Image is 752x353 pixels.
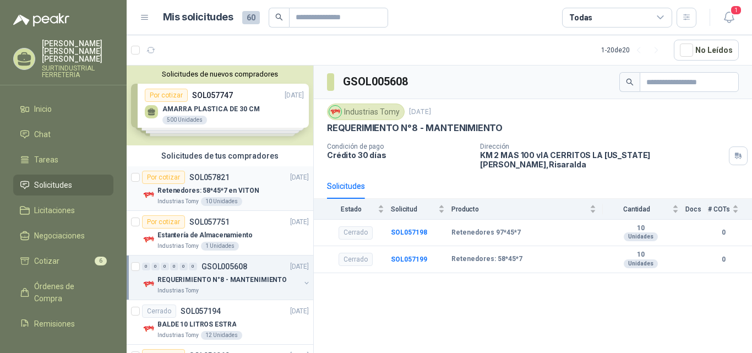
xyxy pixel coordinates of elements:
[95,257,107,265] span: 6
[142,188,155,202] img: Company Logo
[339,226,373,240] div: Cerrado
[157,286,199,295] p: Industrias Tomy
[127,166,313,211] a: Por cotizarSOL057821[DATE] Company LogoRetenedores: 58*45*7 en VITONIndustrias Tomy10 Unidades
[201,263,247,270] p: GSOL005608
[327,205,375,213] span: Estado
[142,263,150,270] div: 0
[327,122,503,134] p: REQUERIMIENTO N°8 - MANTENIMIENTO
[339,253,373,266] div: Cerrado
[674,40,739,61] button: No Leídos
[157,319,236,330] p: BALDE 10 LITROS ESTRA
[189,263,197,270] div: 0
[34,128,51,140] span: Chat
[708,227,739,238] b: 0
[13,251,113,271] a: Cotizar6
[127,300,313,345] a: CerradoSOL057194[DATE] Company LogoBALDE 10 LITROS ESTRAIndustrias Tomy12 Unidades
[13,225,113,246] a: Negociaciones
[157,230,253,241] p: Estantería de Almacenamiento
[624,232,658,241] div: Unidades
[142,215,185,229] div: Por cotizar
[314,199,391,219] th: Estado
[157,197,199,206] p: Industrias Tomy
[685,199,708,219] th: Docs
[626,78,634,86] span: search
[34,204,75,216] span: Licitaciones
[201,242,239,251] div: 1 Unidades
[161,263,169,270] div: 0
[391,205,436,213] span: Solicitud
[329,106,341,118] img: Company Logo
[391,199,451,219] th: Solicitud
[327,143,471,150] p: Condición de pago
[708,199,752,219] th: # COTs
[34,318,75,330] span: Remisiones
[290,172,309,183] p: [DATE]
[34,255,59,267] span: Cotizar
[34,230,85,242] span: Negociaciones
[13,276,113,309] a: Órdenes de Compra
[603,199,685,219] th: Cantidad
[42,40,113,63] p: [PERSON_NAME] [PERSON_NAME] [PERSON_NAME]
[142,233,155,246] img: Company Logo
[179,263,188,270] div: 0
[480,150,724,169] p: KM 2 MAS 100 vIA CERRITOS LA [US_STATE] [PERSON_NAME] , Risaralda
[189,218,230,226] p: SOL057751
[480,143,724,150] p: Dirección
[327,150,471,160] p: Crédito 30 días
[451,229,521,237] b: Retenedores 97*45*7
[13,313,113,334] a: Remisiones
[131,70,309,78] button: Solicitudes de nuevos compradores
[34,103,52,115] span: Inicio
[34,179,72,191] span: Solicitudes
[603,224,679,233] b: 10
[127,145,313,166] div: Solicitudes de tus compradores
[451,205,587,213] span: Producto
[603,205,670,213] span: Cantidad
[142,322,155,335] img: Company Logo
[142,260,311,295] a: 0 0 0 0 0 0 GSOL005608[DATE] Company LogoREQUERIMIENTO N°8 - MANTENIMIENTOIndustrias Tomy
[157,242,199,251] p: Industrias Tomy
[603,251,679,259] b: 10
[708,254,739,265] b: 0
[343,73,410,90] h3: GSOL005608
[708,205,730,213] span: # COTs
[569,12,592,24] div: Todas
[13,124,113,145] a: Chat
[201,197,242,206] div: 10 Unidades
[142,171,185,184] div: Por cotizar
[13,13,69,26] img: Logo peakr
[391,256,427,263] a: SOL057199
[13,149,113,170] a: Tareas
[163,9,233,25] h1: Mis solicitudes
[170,263,178,270] div: 0
[624,259,658,268] div: Unidades
[391,229,427,236] a: SOL057198
[142,305,176,318] div: Cerrado
[181,307,221,315] p: SOL057194
[242,11,260,24] span: 60
[719,8,739,28] button: 1
[157,331,199,340] p: Industrias Tomy
[730,5,742,15] span: 1
[34,280,103,305] span: Órdenes de Compra
[451,255,522,264] b: Retenedores: 58*45*7
[290,306,309,317] p: [DATE]
[601,41,665,59] div: 1 - 20 de 20
[327,104,405,120] div: Industrias Tomy
[290,262,309,272] p: [DATE]
[13,99,113,120] a: Inicio
[13,175,113,195] a: Solicitudes
[127,211,313,256] a: Por cotizarSOL057751[DATE] Company LogoEstantería de AlmacenamientoIndustrias Tomy1 Unidades
[151,263,160,270] div: 0
[201,331,242,340] div: 12 Unidades
[42,65,113,78] p: SURTINDUSTRIAL FERRETERIA
[157,186,259,196] p: Retenedores: 58*45*7 en VITON
[157,275,287,285] p: REQUERIMIENTO N°8 - MANTENIMIENTO
[409,107,431,117] p: [DATE]
[34,154,58,166] span: Tareas
[13,200,113,221] a: Licitaciones
[127,66,313,145] div: Solicitudes de nuevos compradoresPor cotizarSOL057747[DATE] AMARRA PLASTICA DE 30 CM500 UnidadesP...
[451,199,603,219] th: Producto
[290,217,309,227] p: [DATE]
